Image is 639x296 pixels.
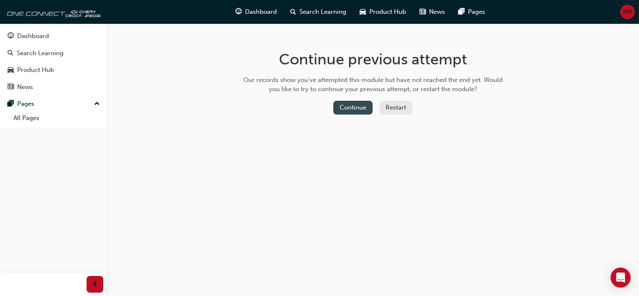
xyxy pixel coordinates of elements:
[3,79,103,95] a: News
[3,46,103,61] a: Search Learning
[8,100,14,108] span: pages-icon
[353,3,413,20] a: car-iconProduct Hub
[240,75,506,94] div: Our records show you've attempted this module but have not reached the end yet. Would you like to...
[17,82,33,92] div: News
[8,50,13,57] span: search-icon
[17,31,49,41] div: Dashboard
[92,279,98,290] span: prev-icon
[240,50,506,69] h1: Continue previous attempt
[611,268,631,288] div: Open Intercom Messenger
[235,7,242,17] span: guage-icon
[458,7,465,17] span: pages-icon
[333,101,373,115] button: Continue
[8,66,14,74] span: car-icon
[452,3,492,20] a: pages-iconPages
[284,3,353,20] a: search-iconSearch Learning
[3,96,103,112] button: Pages
[17,65,54,75] div: Product Hub
[245,7,277,17] span: Dashboard
[360,7,366,17] span: car-icon
[623,7,632,17] span: KM
[3,27,103,96] button: DashboardSearch LearningProduct HubNews
[3,62,103,78] a: Product Hub
[379,101,412,115] button: Restart
[429,7,445,17] span: News
[17,99,34,109] div: Pages
[229,3,284,20] a: guage-iconDashboard
[8,33,14,40] span: guage-icon
[299,7,346,17] span: Search Learning
[4,3,100,20] img: oneconnect
[8,84,14,91] span: news-icon
[369,7,406,17] span: Product Hub
[290,7,296,17] span: search-icon
[413,3,452,20] a: news-iconNews
[468,7,485,17] span: Pages
[94,99,100,110] span: up-icon
[3,28,103,44] a: Dashboard
[620,5,635,19] button: KM
[419,7,426,17] span: news-icon
[17,48,64,58] div: Search Learning
[10,112,103,125] a: All Pages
